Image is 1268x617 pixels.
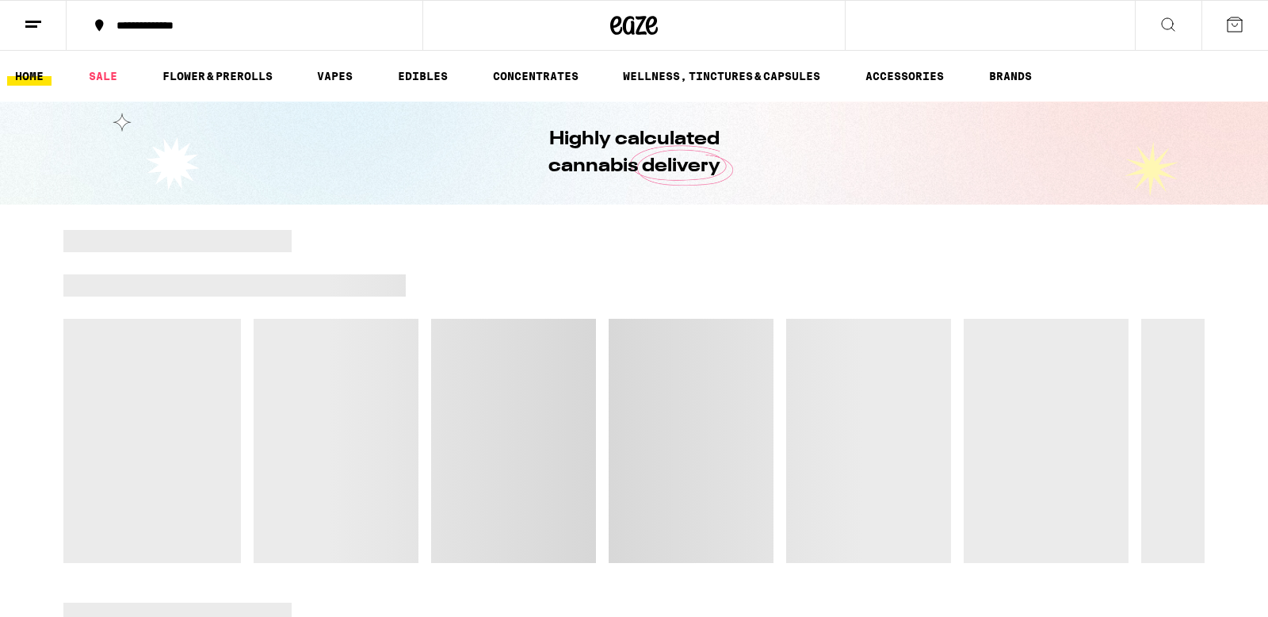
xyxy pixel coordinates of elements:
[503,126,765,180] h1: Highly calculated cannabis delivery
[81,67,125,86] a: SALE
[155,67,281,86] a: FLOWER & PREROLLS
[485,67,586,86] a: CONCENTRATES
[615,67,828,86] a: WELLNESS, TINCTURES & CAPSULES
[857,67,952,86] a: ACCESSORIES
[981,67,1040,86] a: BRANDS
[390,67,456,86] a: EDIBLES
[7,67,52,86] a: HOME
[309,67,361,86] a: VAPES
